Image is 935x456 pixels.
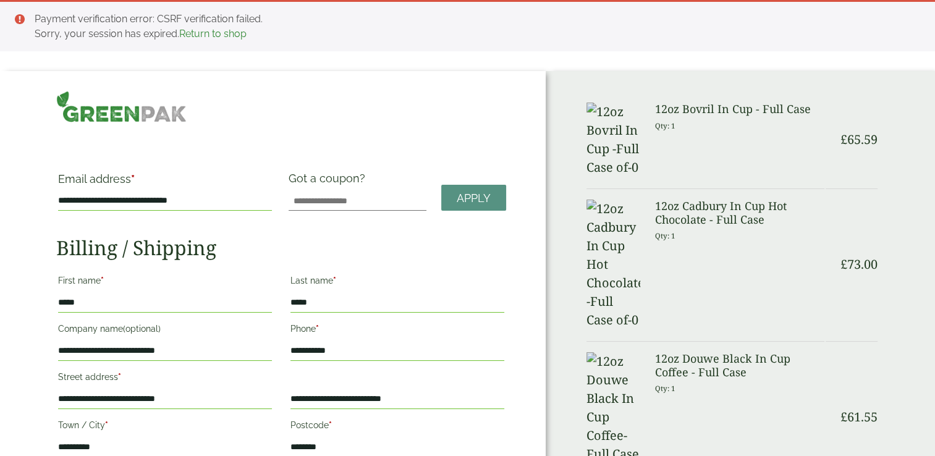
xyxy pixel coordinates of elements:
[105,420,108,430] abbr: required
[290,272,504,293] label: Last name
[329,420,332,430] abbr: required
[840,131,847,148] span: £
[655,200,824,226] h3: 12oz Cadbury In Cup Hot Chocolate - Full Case
[101,276,104,285] abbr: required
[655,231,675,240] small: Qty: 1
[123,324,161,334] span: (optional)
[655,121,675,130] small: Qty: 1
[457,192,491,205] span: Apply
[441,185,506,211] a: Apply
[840,256,878,272] bdi: 73.00
[58,174,272,191] label: Email address
[655,352,824,379] h3: 12oz Douwe Black In Cup Coffee - Full Case
[290,320,504,341] label: Phone
[840,131,878,148] bdi: 65.59
[58,416,272,437] label: Town / City
[316,324,319,334] abbr: required
[289,172,370,191] label: Got a coupon?
[333,276,336,285] abbr: required
[58,320,272,341] label: Company name
[58,368,272,389] label: Street address
[35,27,915,41] li: Sorry, your session has expired.
[56,91,187,122] img: GreenPak Supplies
[290,416,504,437] label: Postcode
[655,103,824,116] h3: 12oz Bovril In Cup - Full Case
[131,172,135,185] abbr: required
[586,103,640,177] img: 12oz Bovril In Cup -Full Case of-0
[179,28,247,40] a: Return to shop
[840,408,847,425] span: £
[840,256,847,272] span: £
[840,408,878,425] bdi: 61.55
[56,236,506,260] h2: Billing / Shipping
[586,200,640,329] img: 12oz Cadbury In Cup Hot Chocolate -Full Case of-0
[58,272,272,293] label: First name
[35,12,915,27] li: Payment verification error: CSRF verification failed.
[118,372,121,382] abbr: required
[655,384,675,393] small: Qty: 1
